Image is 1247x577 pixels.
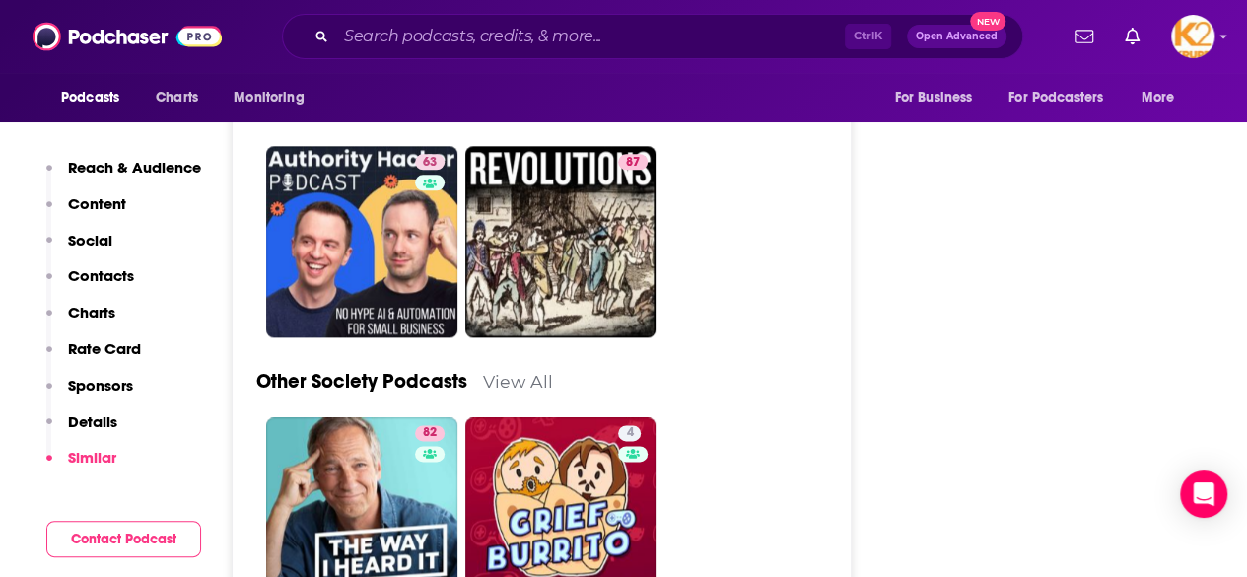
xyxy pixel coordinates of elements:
[68,158,201,177] p: Reach & Audience
[1008,84,1103,111] span: For Podcasters
[46,303,115,339] button: Charts
[1142,84,1175,111] span: More
[68,412,117,431] p: Details
[1180,470,1227,518] div: Open Intercom Messenger
[1171,15,1214,58] span: Logged in as K2Krupp
[626,423,633,443] span: 4
[46,194,126,231] button: Content
[46,448,116,484] button: Similar
[618,425,641,441] a: 4
[996,79,1132,116] button: open menu
[68,266,134,285] p: Contacts
[415,154,445,170] a: 63
[894,84,972,111] span: For Business
[626,153,640,173] span: 87
[415,425,445,441] a: 82
[970,12,1005,31] span: New
[143,79,210,116] a: Charts
[423,153,437,173] span: 63
[68,376,133,395] p: Sponsors
[46,266,134,303] button: Contacts
[618,154,648,170] a: 87
[256,369,467,394] a: Other Society Podcasts
[46,231,112,267] button: Social
[282,14,1023,59] div: Search podcasts, credits, & more...
[68,303,115,322] p: Charts
[46,521,201,557] button: Contact Podcast
[880,79,997,116] button: open menu
[465,146,657,337] a: 87
[47,79,145,116] button: open menu
[46,412,117,449] button: Details
[220,79,329,116] button: open menu
[156,84,198,111] span: Charts
[33,18,222,55] img: Podchaser - Follow, Share and Rate Podcasts
[46,339,141,376] button: Rate Card
[234,84,304,111] span: Monitoring
[1068,20,1101,53] a: Show notifications dropdown
[68,194,126,213] p: Content
[266,146,457,337] a: 63
[336,21,845,52] input: Search podcasts, credits, & more...
[1171,15,1214,58] img: User Profile
[61,84,119,111] span: Podcasts
[907,25,1006,48] button: Open AdvancedNew
[46,158,201,194] button: Reach & Audience
[1171,15,1214,58] button: Show profile menu
[68,339,141,358] p: Rate Card
[845,24,891,49] span: Ctrl K
[1128,79,1200,116] button: open menu
[423,423,437,443] span: 82
[1117,20,1147,53] a: Show notifications dropdown
[68,231,112,250] p: Social
[916,32,998,41] span: Open Advanced
[483,371,553,392] a: View All
[46,376,133,412] button: Sponsors
[68,448,116,467] p: Similar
